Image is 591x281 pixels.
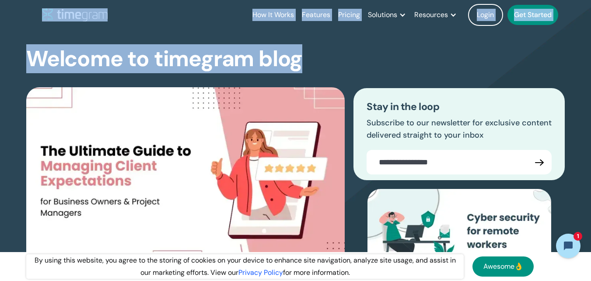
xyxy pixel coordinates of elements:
[367,150,552,174] form: Blogs Email Form
[527,150,552,174] input: Submit
[414,9,448,21] div: Resources
[472,256,534,277] a: Awesome👌
[367,101,552,113] h3: Stay in the loop
[507,5,558,25] a: Get Started
[26,47,302,71] h1: Welcome to timegram blog
[468,4,503,26] a: Login
[368,9,397,21] div: Solutions
[238,268,283,277] a: Privacy Policy
[26,87,345,274] img: The Ultimate Guide to Managing Client Expectations for Business Owners & Project Managers
[26,254,464,279] div: By using this website, you agree to the storing of cookies on your device to enhance site navigat...
[367,117,552,142] p: Subscribe to our newsletter for exclusive content delivered straight to your inbox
